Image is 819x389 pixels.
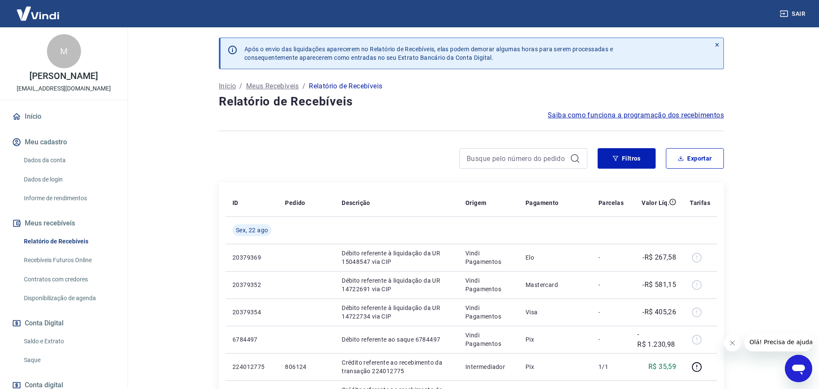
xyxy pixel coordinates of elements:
p: -R$ 267,58 [642,252,676,263]
p: Descrição [342,199,370,207]
a: Saldo e Extrato [20,333,117,350]
p: - [598,281,624,289]
p: Parcelas [598,199,624,207]
p: ID [232,199,238,207]
div: M [47,34,81,68]
p: - [598,335,624,344]
a: Relatório de Recebíveis [20,233,117,250]
p: -R$ 405,26 [642,307,676,317]
p: 6784497 [232,335,271,344]
a: Meus Recebíveis [246,81,299,91]
button: Meus recebíveis [10,214,117,233]
p: Visa [526,308,585,316]
h4: Relatório de Recebíveis [219,93,724,110]
button: Exportar [666,148,724,169]
a: Dados da conta [20,152,117,169]
a: Início [219,81,236,91]
input: Busque pelo número do pedido [467,152,566,165]
p: Vindi Pagamentos [465,249,512,266]
p: -R$ 1.230,98 [637,329,676,350]
p: Pix [526,363,585,371]
a: Disponibilização de agenda [20,290,117,307]
p: Pix [526,335,585,344]
p: / [302,81,305,91]
p: - [598,253,624,262]
a: Informe de rendimentos [20,190,117,207]
p: Vindi Pagamentos [465,304,512,321]
span: Sex, 22 ago [236,226,268,234]
a: Início [10,107,117,126]
p: Relatório de Recebíveis [309,81,382,91]
p: Débito referente à liquidação da UR 14722691 via CIP [342,276,452,293]
p: [PERSON_NAME] [29,72,98,81]
p: 224012775 [232,363,271,371]
p: Origem [465,199,486,207]
p: Vindi Pagamentos [465,276,512,293]
p: Elo [526,253,585,262]
button: Conta Digital [10,314,117,333]
button: Sair [778,6,809,22]
p: Débito referente ao saque 6784497 [342,335,452,344]
p: Crédito referente ao recebimento da transação 224012775 [342,358,452,375]
p: -R$ 581,15 [642,280,676,290]
p: [EMAIL_ADDRESS][DOMAIN_NAME] [17,84,111,93]
p: Valor Líq. [642,199,669,207]
iframe: Mensagem da empresa [744,333,812,351]
p: Intermediador [465,363,512,371]
span: Olá! Precisa de ajuda? [5,6,72,13]
p: 806124 [285,363,328,371]
a: Recebíveis Futuros Online [20,252,117,269]
a: Saiba como funciona a programação dos recebimentos [548,110,724,120]
button: Filtros [598,148,656,169]
p: Débito referente à liquidação da UR 14722734 via CIP [342,304,452,321]
p: Mastercard [526,281,585,289]
button: Meu cadastro [10,133,117,152]
p: Pedido [285,199,305,207]
p: - [598,308,624,316]
p: 20379352 [232,281,271,289]
p: Após o envio das liquidações aparecerem no Relatório de Recebíveis, elas podem demorar algumas ho... [244,45,613,62]
p: R$ 35,59 [648,362,676,372]
img: Vindi [10,0,66,26]
a: Saque [20,351,117,369]
a: Contratos com credores [20,271,117,288]
a: Dados de login [20,171,117,188]
p: 20379369 [232,253,271,262]
iframe: Fechar mensagem [724,334,741,351]
iframe: Botão para abrir a janela de mensagens [785,355,812,382]
p: / [239,81,242,91]
p: Débito referente à liquidação da UR 15048547 via CIP [342,249,452,266]
p: 20379354 [232,308,271,316]
p: Tarifas [690,199,710,207]
p: 1/1 [598,363,624,371]
p: Pagamento [526,199,559,207]
p: Vindi Pagamentos [465,331,512,348]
